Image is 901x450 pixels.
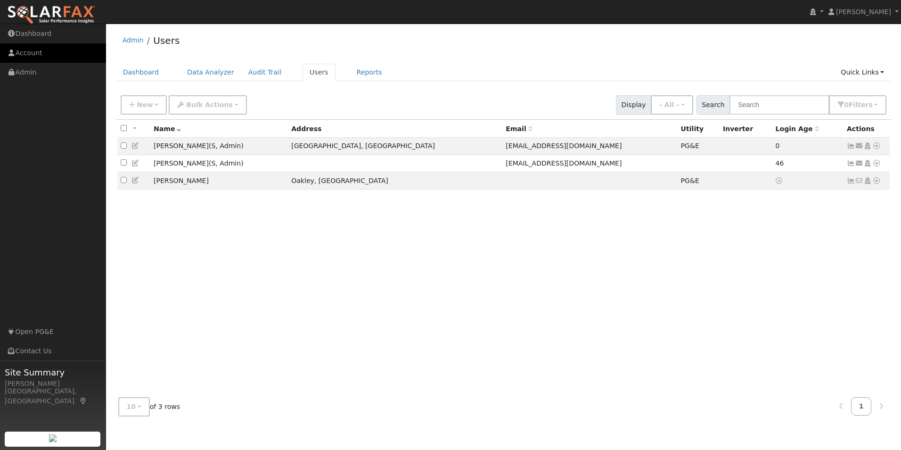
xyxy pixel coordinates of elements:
a: Show Graph [847,142,855,150]
a: Audit Trail [241,64,288,81]
span: Bulk Actions [186,101,233,108]
a: Users [153,35,180,46]
a: Map [79,397,88,405]
a: Users [303,64,336,81]
a: rrdean@ilumsolar.com [855,158,864,168]
button: Bulk Actions [169,95,246,115]
span: [PERSON_NAME] [836,8,891,16]
td: [PERSON_NAME] [150,155,288,172]
a: Edit User [131,176,140,184]
span: Name [154,125,181,133]
span: s [868,101,872,108]
div: Address [291,124,499,134]
a: Dashboard [116,64,166,81]
button: - All - [651,95,693,115]
input: Search [729,95,829,115]
a: Data Analyzer [180,64,241,81]
span: PG&E [681,177,699,184]
a: 1 [851,397,872,416]
a: Edit User [131,142,140,150]
span: [EMAIL_ADDRESS][DOMAIN_NAME] [506,159,622,167]
a: Not connected [847,159,855,167]
a: Other actions [872,141,881,151]
a: Admin [123,36,144,44]
span: ( ) [209,159,244,167]
div: Actions [847,124,886,134]
a: Login As [863,159,872,167]
button: 0Filters [829,95,886,115]
img: SolarFax [7,5,96,25]
a: Login As [863,142,872,150]
div: Inverter [723,124,769,134]
span: Days since last login [776,125,819,133]
div: [PERSON_NAME] [5,379,101,389]
td: [GEOGRAPHIC_DATA], [GEOGRAPHIC_DATA] [288,138,502,155]
td: Oakley, [GEOGRAPHIC_DATA] [288,172,502,190]
a: Reports [350,64,389,81]
a: Other actions [872,176,881,186]
span: Salesperson [211,142,215,150]
div: Utility [681,124,716,134]
span: 10 [127,403,136,410]
span: ( ) [209,142,244,150]
a: Show Graph [847,177,855,184]
button: 10 [118,397,150,417]
span: Salesperson [211,159,215,167]
span: 07/10/2025 5:21:14 PM [776,159,784,167]
a: joshb@ilumsolar.com [855,141,864,151]
span: Site Summary [5,366,101,379]
td: [PERSON_NAME] [150,172,288,190]
a: No login access [776,177,784,184]
span: Search [696,95,730,115]
span: PG&E [681,142,699,150]
span: [EMAIL_ADDRESS][DOMAIN_NAME] [506,142,622,150]
a: Edit User [131,159,140,167]
a: Quick Links [834,64,891,81]
span: Admin [215,142,241,150]
span: 08/25/2025 5:03:13 PM [776,142,780,150]
td: [PERSON_NAME] [150,138,288,155]
span: Admin [215,159,241,167]
span: Filter [849,101,873,108]
span: of 3 rows [118,397,180,417]
span: New [137,101,153,108]
i: No email address [855,177,864,184]
a: Other actions [872,158,881,168]
button: New [121,95,167,115]
span: Email [506,125,532,133]
div: [GEOGRAPHIC_DATA], [GEOGRAPHIC_DATA] [5,386,101,406]
a: Login As [863,177,872,184]
span: Display [616,95,651,115]
img: retrieve [49,434,57,442]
